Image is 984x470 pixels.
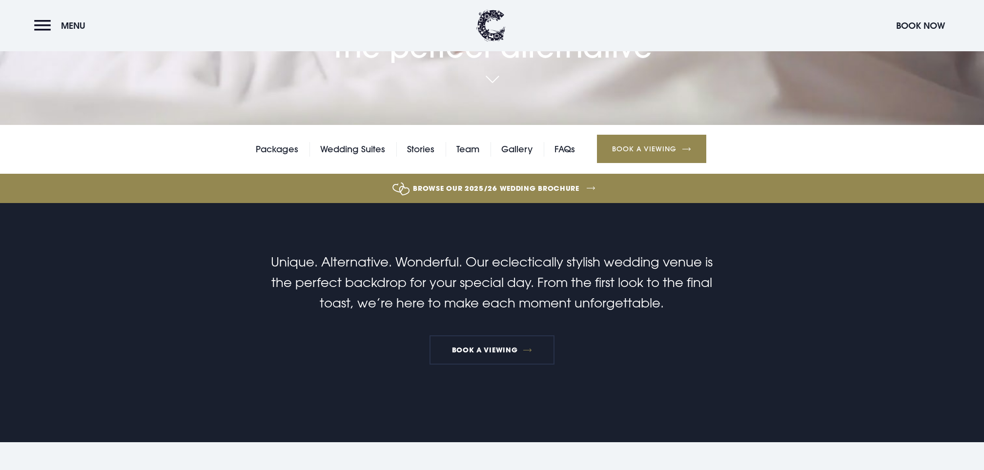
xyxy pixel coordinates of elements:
a: Book a Viewing [597,135,706,163]
a: Wedding Suites [320,142,385,157]
a: FAQs [554,142,575,157]
a: Stories [407,142,434,157]
a: Book a viewing [430,335,554,365]
a: Gallery [501,142,533,157]
button: Book Now [891,15,950,36]
button: Menu [34,15,90,36]
a: Team [456,142,479,157]
a: Packages [256,142,298,157]
span: Menu [61,20,85,31]
img: Clandeboye Lodge [476,10,506,41]
p: Unique. Alternative. Wonderful. Our eclectically stylish wedding venue is the perfect backdrop fo... [260,252,724,313]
